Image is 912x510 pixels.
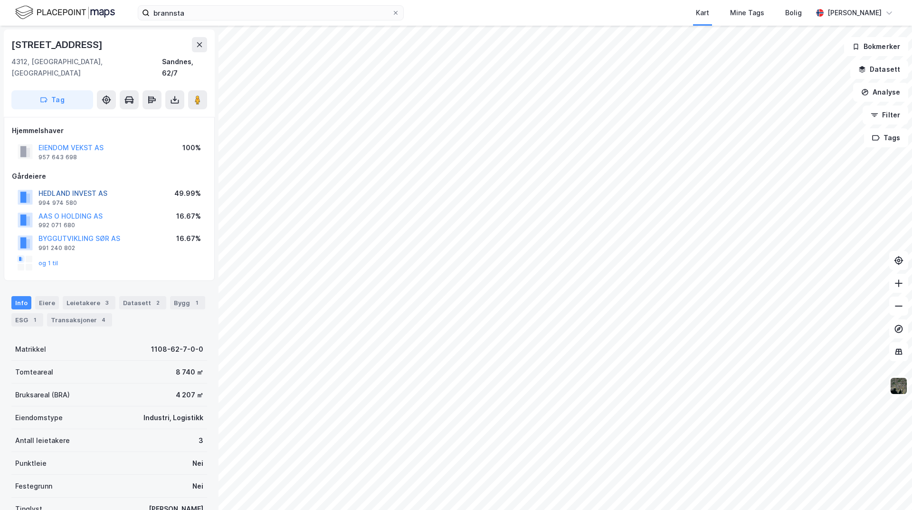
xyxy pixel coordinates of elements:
div: [PERSON_NAME] [827,7,882,19]
div: 3 [102,298,112,308]
div: Eiere [35,296,59,309]
div: 994 974 580 [38,199,77,207]
div: 957 643 698 [38,154,77,161]
div: 4 207 ㎡ [176,389,203,401]
input: Søk på adresse, matrikkel, gårdeiere, leietakere eller personer [150,6,392,20]
img: 9k= [890,377,908,395]
div: Matrikkel [15,344,46,355]
div: Nei [192,458,203,469]
div: 992 071 680 [38,221,75,229]
iframe: Chat Widget [864,464,912,510]
div: Bygg [170,296,205,309]
div: Industri, Logistikk [143,412,203,423]
div: Sandnes, 62/7 [162,56,207,79]
button: Analyse [853,83,908,102]
div: 1 [192,298,201,308]
div: 2 [153,298,162,308]
button: Bokmerker [844,37,908,56]
div: Festegrunn [15,481,52,492]
div: Hjemmelshaver [12,125,207,136]
div: 3 [199,435,203,446]
div: 16.67% [176,211,201,222]
div: Antall leietakere [15,435,70,446]
div: Datasett [119,296,166,309]
div: 100% [182,142,201,154]
div: 991 240 802 [38,244,75,252]
div: Transaksjoner [47,313,112,327]
div: ESG [11,313,43,327]
div: 4 [99,315,108,325]
div: Leietakere [63,296,115,309]
button: Tags [864,128,908,147]
div: [STREET_ADDRESS] [11,37,104,52]
img: logo.f888ab2527a4732fd821a326f86c7f29.svg [15,4,115,21]
div: Mine Tags [730,7,764,19]
div: Punktleie [15,458,47,469]
div: Kontrollprogram for chat [864,464,912,510]
div: Nei [192,481,203,492]
div: Bolig [785,7,802,19]
div: Tomteareal [15,366,53,378]
div: 1108-62-7-0-0 [151,344,203,355]
div: 8 740 ㎡ [176,366,203,378]
div: Kart [696,7,709,19]
div: Info [11,296,31,309]
div: 49.99% [174,188,201,199]
button: Datasett [850,60,908,79]
div: 1 [30,315,39,325]
div: 16.67% [176,233,201,244]
button: Tag [11,90,93,109]
div: Gårdeiere [12,171,207,182]
button: Filter [863,106,908,125]
div: 4312, [GEOGRAPHIC_DATA], [GEOGRAPHIC_DATA] [11,56,162,79]
div: Bruksareal (BRA) [15,389,70,401]
div: Eiendomstype [15,412,63,423]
